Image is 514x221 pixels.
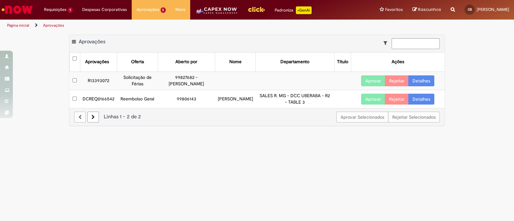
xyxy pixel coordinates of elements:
[392,59,404,65] div: Ações
[280,59,309,65] div: Departamento
[175,59,197,65] div: Aberto por
[137,6,159,13] span: Aprovações
[384,41,390,45] i: Mostrar filtros para: Suas Solicitações
[80,53,117,72] th: Aprovações
[418,6,441,13] span: Rascunhos
[385,75,409,86] button: Rejeitar
[385,94,409,105] button: Rejeitar
[158,90,215,108] td: 99806143
[229,59,242,65] div: Nome
[161,7,166,13] span: 2
[385,6,403,13] span: Favoritos
[408,75,434,86] a: Detalhes
[296,6,312,14] p: +GenAi
[175,6,185,13] span: More
[117,72,158,90] td: Solicitação de Férias
[82,6,127,13] span: Despesas Corporativas
[361,75,385,86] button: Aprovar
[5,20,338,31] ul: Trilhas de página
[80,72,117,90] td: R13393072
[337,59,348,65] div: Título
[44,6,66,13] span: Requisições
[408,94,434,105] a: Detalhes
[85,59,109,65] div: Aprovações
[412,7,441,13] a: Rascunhos
[131,59,144,65] div: Oferta
[477,7,509,12] span: [PERSON_NAME]
[248,4,265,14] img: click_logo_yellow_360x200.png
[275,6,312,14] div: Padroniza
[195,6,238,19] img: CapexLogo5.png
[79,38,105,45] span: Aprovações
[256,90,334,108] td: SALES R. MG - DCC UBERABA - R2 - TABLE 3
[1,3,34,16] img: ServiceNow
[74,113,440,121] div: Linhas 1 − 2 de 2
[215,90,256,108] td: [PERSON_NAME]
[158,72,215,90] td: 99827682 - [PERSON_NAME]
[68,7,73,13] span: 1
[468,7,472,12] span: CB
[361,94,385,105] button: Aprovar
[43,23,64,28] a: Aprovações
[80,90,117,108] td: DCREQ0166542
[117,90,158,108] td: Reembolso Geral
[7,23,29,28] a: Página inicial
